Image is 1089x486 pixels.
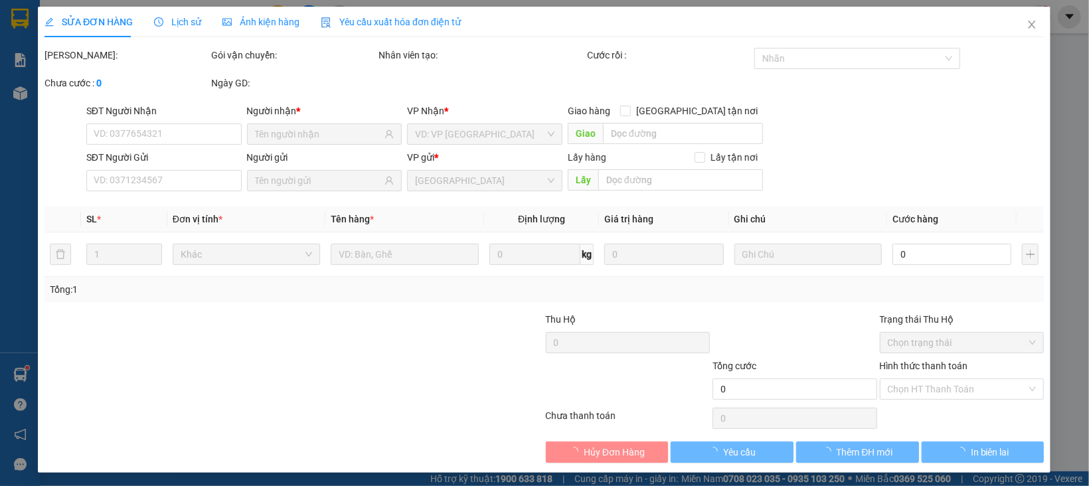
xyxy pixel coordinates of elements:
div: Ngày GD: [212,76,377,90]
span: Lịch sử [155,17,202,27]
span: Tên hàng [331,214,375,224]
div: VP gửi [408,150,563,165]
span: picture [223,17,232,27]
span: SỬA ĐƠN HÀNG [44,17,133,27]
div: Chưa thanh toán [544,408,712,432]
b: 0 [96,78,102,88]
span: Ảnh kiện hàng [223,17,300,27]
span: user [385,129,394,139]
input: 0 [605,244,724,265]
span: Định lượng [519,214,566,224]
div: SĐT Người Gửi [86,150,242,165]
span: loading [822,447,837,456]
span: Đơn vị tính [173,214,222,224]
span: Đà Lạt [416,171,555,191]
div: Người nhận [247,104,402,118]
div: [PERSON_NAME]: [44,48,209,62]
div: SĐT Người Nhận [86,104,242,118]
span: Thêm ĐH mới [837,445,893,459]
span: Giao hàng [568,106,610,116]
button: Close [1014,7,1051,44]
th: Ghi chú [729,206,888,232]
input: Tên người nhận [255,127,382,141]
div: Tổng: 1 [50,282,420,297]
span: Thu Hộ [546,314,576,325]
span: Khác [181,244,313,264]
span: loading [709,447,723,456]
span: Giá trị hàng [605,214,654,224]
span: user [385,176,394,185]
span: SL [86,214,97,224]
div: Cước rồi : [588,48,752,62]
input: Ghi Chú [734,244,882,265]
span: Lấy hàng [568,152,606,163]
span: Lấy [568,169,598,191]
div: Nhân viên tạo: [378,48,584,62]
button: Thêm ĐH mới [796,442,919,463]
button: Yêu cầu [671,442,794,463]
span: In biên lai [971,445,1009,459]
span: Yêu cầu [723,445,756,459]
div: Người gửi [247,150,402,165]
input: VD: Bàn, Ghế [331,244,479,265]
span: edit [44,17,54,27]
button: plus [1023,244,1039,265]
span: close [1027,19,1038,30]
img: icon [321,17,332,28]
button: delete [50,244,71,265]
input: Dọc đường [598,169,763,191]
input: Dọc đường [603,123,763,144]
div: Chưa cước : [44,76,209,90]
span: Lấy tận nơi [706,150,764,165]
button: Hủy Đơn Hàng [546,442,669,463]
div: Trạng thái Thu Hộ [880,312,1045,327]
span: VP Nhận [408,106,445,116]
button: In biên lai [922,442,1045,463]
span: loading [956,447,971,456]
span: clock-circle [155,17,164,27]
span: Yêu cầu xuất hóa đơn điện tử [321,17,461,27]
span: kg [581,244,594,265]
span: Cước hàng [893,214,939,224]
span: Chọn trạng thái [888,333,1037,353]
label: Hình thức thanh toán [880,361,968,371]
input: Tên người gửi [255,173,382,188]
span: loading [569,447,584,456]
div: Gói vận chuyển: [212,48,377,62]
span: Giao [568,123,603,144]
span: [GEOGRAPHIC_DATA] tận nơi [631,104,764,118]
span: Tổng cước [713,361,757,371]
span: Hủy Đơn Hàng [584,445,645,459]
